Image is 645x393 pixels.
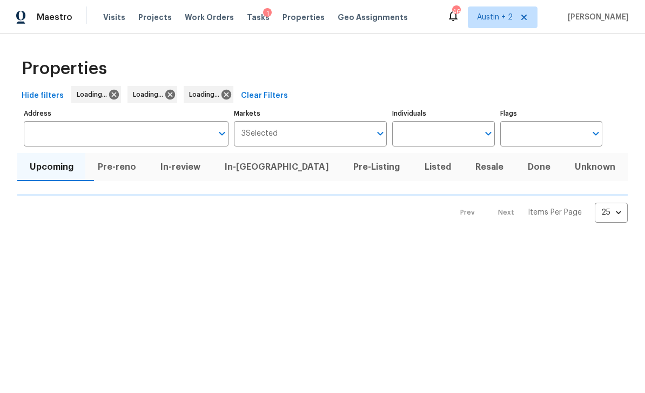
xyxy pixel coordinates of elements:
button: Open [588,126,603,141]
span: Listed [419,159,456,175]
label: Address [24,110,229,117]
button: Clear Filters [237,86,292,106]
span: Loading... [77,89,111,100]
div: 25 [595,198,628,227]
span: In-[GEOGRAPHIC_DATA] [219,159,335,175]
div: Loading... [127,86,177,103]
span: Resale [469,159,509,175]
button: Hide filters [17,86,68,106]
label: Markets [234,110,387,117]
span: Pre-reno [92,159,142,175]
span: 3 Selected [241,129,278,138]
span: Visits [103,12,125,23]
span: Tasks [247,14,270,21]
span: [PERSON_NAME] [563,12,629,23]
label: Flags [500,110,602,117]
span: In-review [154,159,206,175]
p: Items Per Page [528,207,582,218]
span: Hide filters [22,89,64,103]
span: Properties [22,63,107,74]
label: Individuals [392,110,494,117]
span: Projects [138,12,172,23]
span: Clear Filters [241,89,288,103]
span: Done [522,159,556,175]
span: Geo Assignments [338,12,408,23]
span: Properties [283,12,325,23]
button: Open [481,126,496,141]
span: Upcoming [24,159,79,175]
span: Pre-Listing [348,159,406,175]
span: Loading... [189,89,224,100]
span: Work Orders [185,12,234,23]
span: Unknown [569,159,621,175]
div: Loading... [184,86,233,103]
div: 1 [263,8,272,19]
button: Open [214,126,230,141]
div: Loading... [71,86,121,103]
div: 46 [452,6,460,17]
nav: Pagination Navigation [450,203,628,223]
span: Maestro [37,12,72,23]
button: Open [373,126,388,141]
span: Austin + 2 [477,12,513,23]
span: Loading... [133,89,167,100]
